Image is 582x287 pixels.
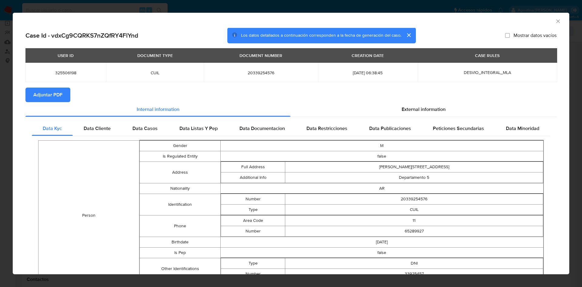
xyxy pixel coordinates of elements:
span: 20339254576 [211,70,310,75]
div: CREATION DATE [348,50,387,61]
span: 325506198 [33,70,99,75]
td: 20339254576 [285,194,543,204]
h2: Case Id - vdxCg9CQRKS7nZQfRY4FlYnd [25,32,138,39]
td: M [220,140,543,151]
span: DESVIO_INTEGRAL_MLA [464,69,511,75]
span: Data Listas Y Pep [179,125,218,132]
td: Number [221,269,285,279]
div: DOCUMENT TYPE [134,50,176,61]
button: Adjuntar PDF [25,88,70,102]
td: [PERSON_NAME][STREET_ADDRESS] [285,162,543,172]
td: Type [221,258,285,269]
td: CUIL [285,204,543,215]
td: Full Address [221,162,285,172]
td: AR [220,183,543,194]
td: Departamento 5 [285,172,543,183]
button: cerrar [401,28,416,42]
td: 11 [285,215,543,226]
td: Address [140,162,220,183]
span: Data Casos [132,125,158,132]
div: CASE RULES [471,50,503,61]
td: Additional Info [221,172,285,183]
td: false [220,151,543,162]
span: Internal information [137,106,179,113]
td: Is Regulated Entity [140,151,220,162]
span: External information [402,106,446,113]
span: Peticiones Secundarias [433,125,484,132]
td: 33925457 [285,269,543,279]
div: USER ID [54,50,77,61]
div: DOCUMENT NUMBER [236,50,286,61]
span: Data Publicaciones [369,125,411,132]
td: Is Pep [140,247,220,258]
td: Identification [140,194,220,215]
span: Mostrar datos vacíos [513,32,557,38]
td: Birthdate [140,237,220,247]
button: Cerrar ventana [555,18,560,24]
td: Nationality [140,183,220,194]
span: Adjuntar PDF [33,88,62,102]
td: Gender [140,140,220,151]
span: Data Cliente [84,125,111,132]
td: false [220,247,543,258]
td: Area Code [221,215,285,226]
td: Phone [140,215,220,237]
td: Other Identifications [140,258,220,279]
div: Detailed info [25,102,557,117]
span: Data Kyc [43,125,62,132]
td: Number [221,226,285,236]
td: 65289927 [285,226,543,236]
div: Detailed internal info [32,121,550,136]
td: [DATE] [220,237,543,247]
span: Los datos detallados a continuación corresponden a la fecha de generación del caso. [241,32,401,38]
span: CUIL [113,70,196,75]
td: DNI [285,258,543,269]
td: Type [221,204,285,215]
span: [DATE] 06:38:45 [325,70,410,75]
td: Number [221,194,285,204]
span: Data Minoridad [506,125,539,132]
span: Data Documentacion [239,125,285,132]
input: Mostrar datos vacíos [505,33,510,38]
div: closure-recommendation-modal [13,13,569,274]
span: Data Restricciones [306,125,347,132]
